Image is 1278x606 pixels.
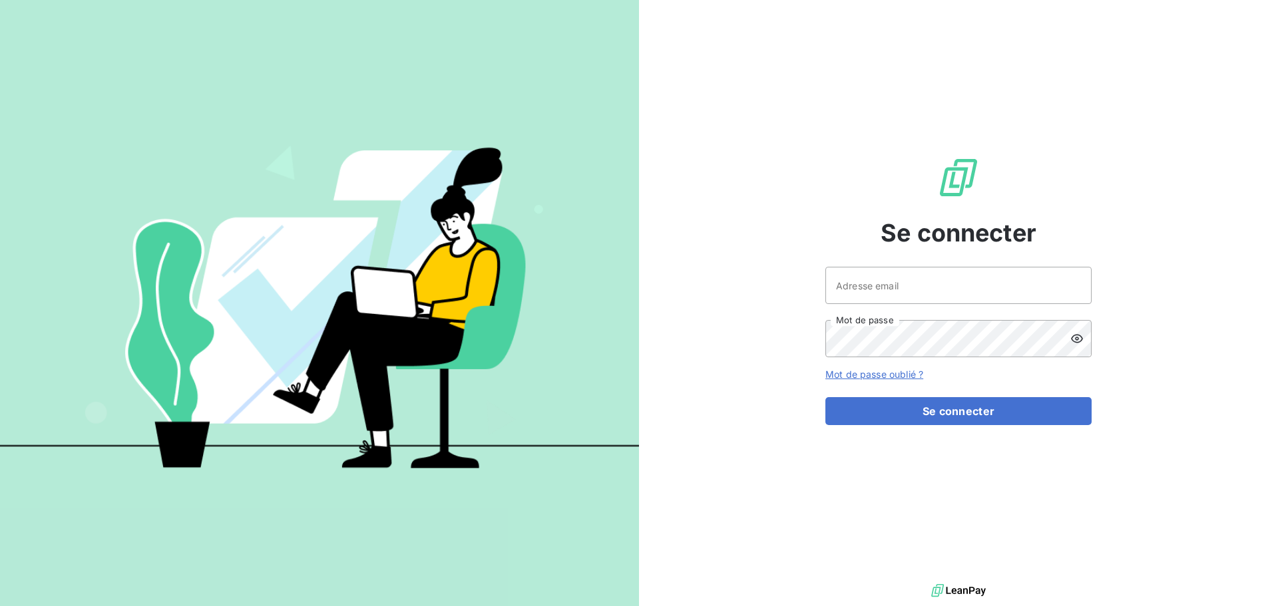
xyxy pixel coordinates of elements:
img: Logo LeanPay [937,156,980,199]
a: Mot de passe oublié ? [825,369,923,380]
button: Se connecter [825,397,1092,425]
input: placeholder [825,267,1092,304]
span: Se connecter [881,215,1036,251]
img: logo [931,581,986,601]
